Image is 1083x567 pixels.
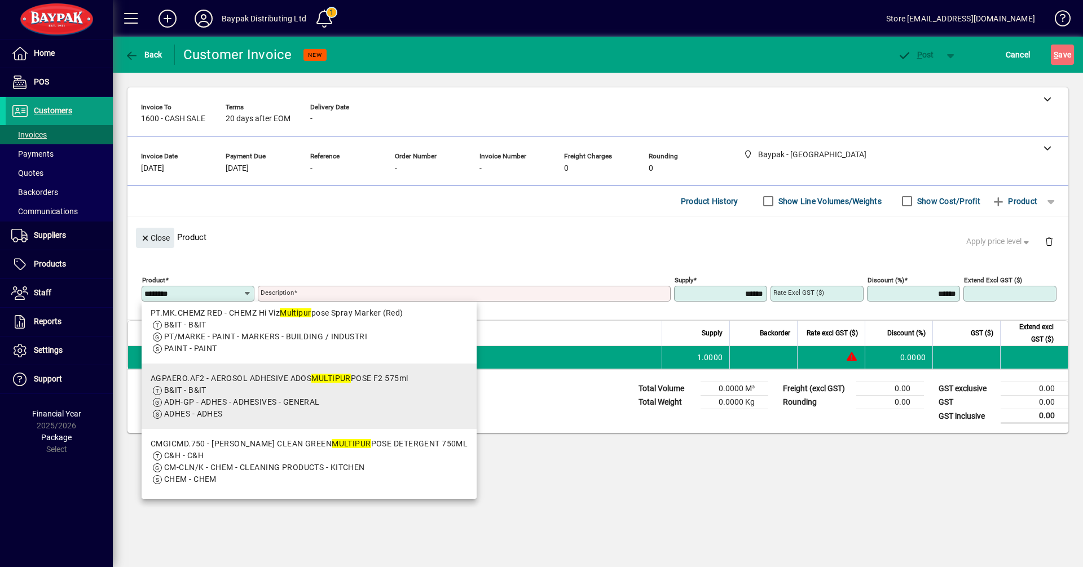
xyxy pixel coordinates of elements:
[6,144,113,163] a: Payments
[34,231,66,240] span: Suppliers
[701,396,768,409] td: 0.0000 Kg
[777,382,856,396] td: Freight (excl GST)
[649,164,653,173] span: 0
[681,192,738,210] span: Product History
[41,433,72,442] span: Package
[933,382,1001,396] td: GST exclusive
[164,332,367,341] span: PT/MARKE - PAINT - MARKERS - BUILDING / INDUSTRI
[141,164,164,173] span: [DATE]
[1046,2,1069,39] a: Knowledge Base
[933,409,1001,423] td: GST inclusive
[1007,321,1054,345] span: Extend excl GST ($)
[633,396,701,409] td: Total Weight
[125,50,162,59] span: Back
[1054,50,1058,59] span: S
[897,50,934,59] span: ost
[807,327,858,339] span: Rate excl GST ($)
[164,386,206,395] span: B&IT - B&IT
[6,222,113,250] a: Suppliers
[164,397,320,406] span: ADH-GP - ADHES - ADHESIVES - GENERAL
[6,68,113,96] a: POS
[564,164,569,173] span: 0
[226,114,290,123] span: 20 days after EOM
[1003,45,1033,65] button: Cancel
[675,276,693,284] mat-label: Supply
[479,164,482,173] span: -
[34,48,55,57] span: Home
[310,114,312,123] span: -
[32,409,81,418] span: Financial Year
[1006,46,1031,64] span: Cancel
[140,229,170,247] span: Close
[702,327,723,339] span: Supply
[868,276,904,284] mat-label: Discount (%)
[917,50,922,59] span: P
[971,327,993,339] span: GST ($)
[11,207,78,216] span: Communications
[133,232,177,242] app-page-header-button: Close
[6,308,113,336] a: Reports
[856,396,924,409] td: 0.00
[887,327,926,339] span: Discount (%)
[142,276,165,284] mat-label: Product
[964,276,1022,284] mat-label: Extend excl GST ($)
[1036,228,1063,255] button: Delete
[34,345,63,355] span: Settings
[676,191,743,211] button: Product History
[11,188,58,197] span: Backorders
[332,439,371,448] em: MULTIPUR
[34,106,72,115] span: Customers
[6,365,113,393] a: Support
[310,164,312,173] span: -
[183,46,292,64] div: Customer Invoice
[6,163,113,183] a: Quotes
[915,196,980,207] label: Show Cost/Profit
[311,374,351,383] em: MULTIPUR
[6,202,113,221] a: Communications
[776,196,882,207] label: Show Line Volumes/Weights
[395,164,397,173] span: -
[164,475,217,484] span: CHEM - CHEM
[6,279,113,307] a: Staff
[136,228,174,248] button: Close
[1001,409,1068,423] td: 0.00
[6,125,113,144] a: Invoices
[701,382,768,396] td: 0.0000 M³
[760,327,790,339] span: Backorder
[633,382,701,396] td: Total Volume
[34,317,61,326] span: Reports
[113,45,175,65] app-page-header-button: Back
[6,250,113,278] a: Products
[122,45,165,65] button: Back
[151,307,403,319] div: PT.MK.CHEMZ RED - CHEMZ Hi Viz pose Spray Marker (Red)
[141,114,205,123] span: 1600 - CASH SALE
[856,382,924,396] td: 0.00
[280,308,311,317] em: Multipur
[6,336,113,365] a: Settings
[1001,396,1068,409] td: 0.00
[886,10,1035,28] div: Store [EMAIL_ADDRESS][DOMAIN_NAME]
[697,352,723,363] span: 1.0000
[222,10,306,28] div: Baypak Distributing Ltd
[773,289,824,296] mat-label: Rate excl GST ($)
[164,463,365,472] span: CM-CLN/K - CHEM - CLEANING PRODUCTS - KITCHEN
[933,396,1001,409] td: GST
[34,259,66,268] span: Products
[308,51,322,59] span: NEW
[11,130,47,139] span: Invoices
[11,149,54,158] span: Payments
[1054,46,1071,64] span: ave
[164,451,204,460] span: C&H - C&H
[1036,236,1063,246] app-page-header-button: Delete
[164,409,223,418] span: ADHES - ADHES
[34,77,49,86] span: POS
[865,346,932,369] td: 0.0000
[966,236,1032,247] span: Apply price level
[34,288,51,297] span: Staff
[142,429,477,494] mat-option: CMGICMD.750 - GELLER CLEAN GREEN MULTIPURPOSE DETERGENT 750ML
[6,39,113,68] a: Home
[164,320,206,329] span: B&IT - B&IT
[962,232,1036,252] button: Apply price level
[151,438,468,450] div: CMGICMD.750 - [PERSON_NAME] CLEAN GREEN POSE DETERGENT 750ML
[11,169,43,178] span: Quotes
